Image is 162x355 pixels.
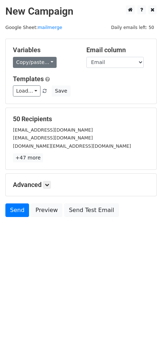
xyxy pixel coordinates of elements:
[13,46,76,54] h5: Variables
[5,203,29,217] a: Send
[38,25,62,30] a: mailmerge
[13,153,43,162] a: +47 more
[13,85,40,97] a: Load...
[31,203,62,217] a: Preview
[5,5,157,18] h2: New Campaign
[13,143,131,149] small: [DOMAIN_NAME][EMAIL_ADDRESS][DOMAIN_NAME]
[64,203,119,217] a: Send Test Email
[109,24,157,31] span: Daily emails left: 50
[13,127,93,133] small: [EMAIL_ADDRESS][DOMAIN_NAME]
[109,25,157,30] a: Daily emails left: 50
[13,115,149,123] h5: 50 Recipients
[126,321,162,355] iframe: Chat Widget
[13,57,57,68] a: Copy/paste...
[52,85,70,97] button: Save
[13,75,44,83] a: Templates
[13,181,149,189] h5: Advanced
[86,46,149,54] h5: Email column
[13,135,93,140] small: [EMAIL_ADDRESS][DOMAIN_NAME]
[5,25,62,30] small: Google Sheet:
